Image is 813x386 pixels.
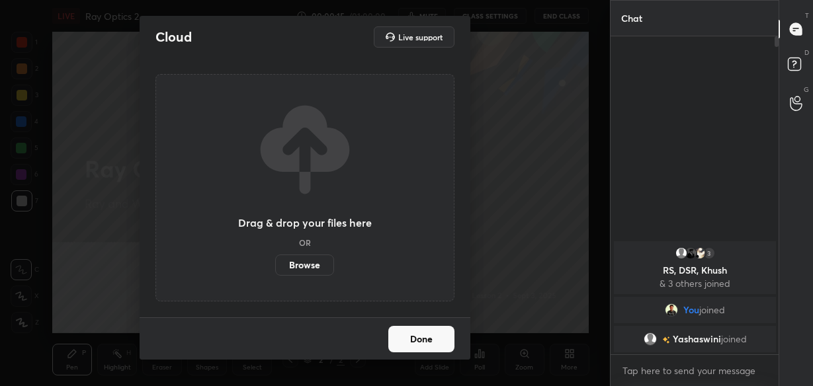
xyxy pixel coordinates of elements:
[665,303,678,317] img: c3c9a3304d4d47e1943f65945345ca2a.jpg
[299,239,311,247] h5: OR
[611,239,779,355] div: grid
[693,247,706,260] img: 9e5df86ce15f4d9c81ebf2a5d30751c4.jpg
[155,28,192,46] h2: Cloud
[683,305,699,315] span: You
[805,11,809,20] p: T
[662,336,669,344] img: no-rating-badge.077c3623.svg
[622,265,768,276] p: RS, DSR, Khush
[699,305,725,315] span: joined
[674,247,687,260] img: default.png
[683,247,697,260] img: 14397f2209a74b83820b0245bfce1806.jpg
[702,247,715,260] div: 3
[622,278,768,289] p: & 3 others joined
[398,33,443,41] h5: Live support
[720,334,746,344] span: joined
[804,85,809,95] p: G
[672,334,720,344] span: Yashaswini
[804,48,809,58] p: D
[611,1,653,36] p: Chat
[238,217,372,228] h3: Drag & drop your files here
[388,326,454,352] button: Done
[643,332,656,346] img: default.png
